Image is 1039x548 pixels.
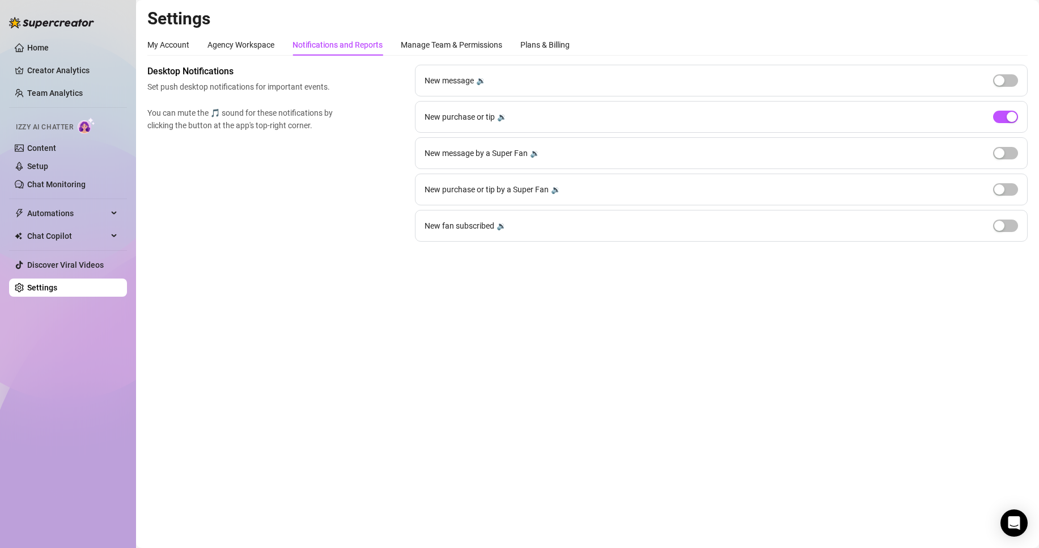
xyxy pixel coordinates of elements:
div: 🔉 [530,147,540,159]
span: New message by a Super Fan [425,147,528,159]
div: Plans & Billing [520,39,570,51]
span: New purchase or tip [425,111,495,123]
span: Set push desktop notifications for important events. [147,81,338,93]
a: Team Analytics [27,88,83,98]
div: 🔉 [497,220,506,232]
a: Setup [27,162,48,171]
div: My Account [147,39,189,51]
div: 🔉 [551,183,561,196]
a: Chat Monitoring [27,180,86,189]
a: Content [27,144,56,153]
div: Notifications and Reports [292,39,383,51]
h2: Settings [147,8,1028,29]
span: New fan subscribed [425,220,494,232]
img: AI Chatter [78,117,95,134]
span: Chat Copilot [27,227,108,245]
div: Manage Team & Permissions [401,39,502,51]
span: Automations [27,204,108,222]
div: 🔉 [476,74,486,87]
span: Izzy AI Chatter [16,122,73,133]
div: 🔉 [497,111,507,123]
a: Settings [27,283,57,292]
img: logo-BBDzfeDw.svg [9,17,94,28]
span: New message [425,74,474,87]
span: New purchase or tip by a Super Fan [425,183,549,196]
a: Creator Analytics [27,61,118,79]
div: Open Intercom Messenger [1000,509,1028,537]
span: thunderbolt [15,209,24,218]
img: Chat Copilot [15,232,22,240]
div: Agency Workspace [207,39,274,51]
a: Home [27,43,49,52]
a: Discover Viral Videos [27,260,104,269]
span: You can mute the 🎵 sound for these notifications by clicking the button at the app's top-right co... [147,107,338,132]
span: Desktop Notifications [147,65,338,78]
